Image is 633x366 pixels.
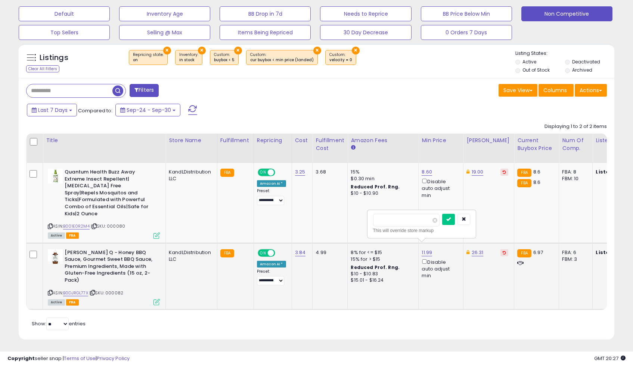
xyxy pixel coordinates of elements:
div: $15.01 - $16.24 [351,277,413,284]
span: Custom: [214,52,235,63]
span: OFF [274,169,286,176]
a: B0DJRGL77X [63,290,88,296]
div: ASIN: [48,169,160,238]
span: | SKU: 000080 [91,223,125,229]
span: FBA [66,299,79,306]
div: Amazon Fees [351,137,415,144]
button: Selling @ Max [119,25,210,40]
button: Save View [499,84,537,97]
span: Inventory : [179,52,198,63]
button: 0 Orders 7 Days [421,25,512,40]
button: BB Drop in 7d [220,6,311,21]
button: Default [19,6,110,21]
button: Actions [575,84,607,97]
button: Non Competitive [521,6,612,21]
b: [PERSON_NAME] Q - Honey BBQ Sauce, Gourmet Sweet BBQ Sauce, Premium Ingredients, Made with Gluten... [65,249,155,286]
span: ON [258,250,268,256]
div: Disable auto adjust min [422,258,457,279]
span: Custom: [250,52,314,63]
button: Last 7 Days [27,104,77,116]
label: Archived [572,67,592,73]
div: This will override store markup [373,227,470,234]
div: Disable auto adjust min [422,177,457,199]
div: Fulfillment Cost [316,137,344,152]
span: All listings currently available for purchase on Amazon [48,232,65,239]
a: 8.60 [422,168,432,176]
div: on [133,57,164,63]
span: FBA [66,232,79,239]
div: $10 - $10.90 [351,190,413,197]
strong: Copyright [7,355,35,362]
div: Current Buybox Price [517,137,556,152]
span: 6.97 [533,249,543,256]
button: Filters [130,84,159,97]
small: FBA [517,249,531,257]
div: $10 - $10.83 [351,271,413,277]
div: cur buybox < min price (landed) [250,57,314,63]
span: Custom: [329,52,352,63]
a: B001E0R2M4 [63,223,90,229]
div: Min Price [422,137,460,144]
div: KandLDistribution LLC [169,249,211,263]
div: [PERSON_NAME] [466,137,511,144]
span: Compared to: [78,107,112,114]
div: 15% for > $15 [351,256,413,263]
div: $0.30 min [351,175,413,182]
button: × [352,47,360,54]
div: buybox < 5 [214,57,235,63]
span: Sep-24 - Sep-30 [127,106,171,114]
a: 3.84 [295,249,306,256]
div: FBM: 3 [562,256,587,263]
div: Amazon AI * [257,261,286,268]
span: Show: entries [32,320,86,327]
button: Items Being Repriced [220,25,311,40]
span: All listings currently available for purchase on Amazon [48,299,65,306]
a: Terms of Use [64,355,96,362]
small: FBA [517,169,531,177]
b: Listed Price: [596,249,630,256]
div: ASIN: [48,249,160,304]
div: Store Name [169,137,214,144]
button: × [234,47,242,54]
div: 4.99 [316,249,342,256]
img: 41vuWx4KjEL._SL40_.jpg [48,169,63,184]
button: Sep-24 - Sep-30 [115,104,180,116]
span: | SKU: 000082 [89,290,123,296]
button: Top Sellers [19,25,110,40]
div: 3.68 [316,169,342,175]
div: 15% [351,169,413,175]
b: Reduced Prof. Rng. [351,184,400,190]
div: Fulfillment [220,137,251,144]
small: FBA [220,169,234,177]
div: Amazon AI * [257,180,286,187]
span: ON [258,169,268,176]
div: Num of Comp. [562,137,589,152]
span: 2025-10-8 20:27 GMT [594,355,626,362]
div: FBA: 8 [562,169,587,175]
button: BB Price Below Min [421,6,512,21]
span: 8.6 [533,179,540,186]
div: 8% for <= $15 [351,249,413,256]
b: Reduced Prof. Rng. [351,264,400,270]
div: velocity = 0 [329,57,352,63]
div: FBM: 10 [562,175,587,182]
div: Displaying 1 to 2 of 2 items [544,123,607,130]
span: Repricing state : [133,52,164,63]
div: Clear All Filters [26,65,59,72]
p: Listing States: [515,50,614,57]
i: This overrides the store level Dynamic Max Price for this listing [466,169,469,174]
b: Quantum Health Buzz Away Extreme Insect Repellent|[MEDICAL_DATA] Free Spray|Repels Mosquitos and ... [65,169,155,219]
div: Preset: [257,188,286,205]
div: seller snap | | [7,355,130,362]
a: 3.25 [295,168,305,176]
div: Repricing [257,137,289,144]
span: 8.6 [533,168,540,175]
div: FBA: 6 [562,249,587,256]
small: FBA [517,179,531,187]
div: KandLDistribution LLC [169,169,211,182]
small: FBA [220,249,234,257]
button: Inventory Age [119,6,210,21]
img: 31DzQZ+cQ2L._SL40_.jpg [48,249,63,264]
div: in stock [179,57,198,63]
div: Cost [295,137,310,144]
